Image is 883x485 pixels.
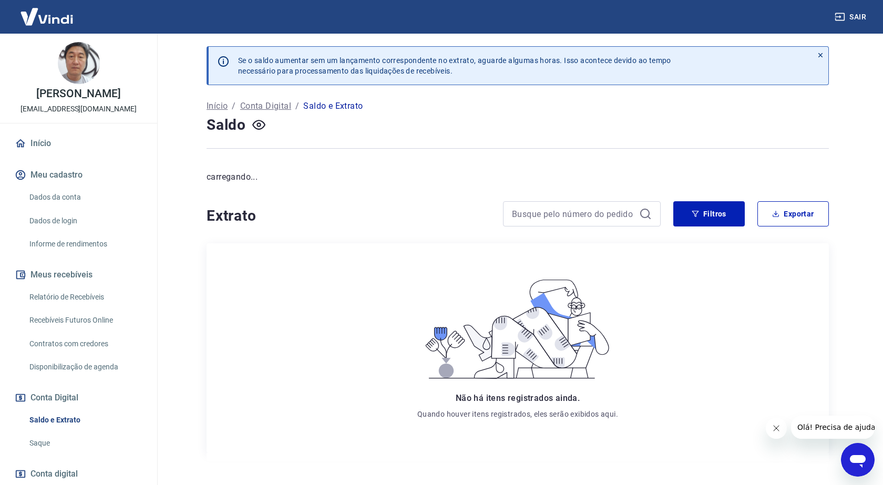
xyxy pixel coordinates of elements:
input: Busque pelo número do pedido [512,206,635,222]
a: Disponibilização de agenda [25,356,145,378]
button: Exportar [757,201,829,226]
a: Conta Digital [240,100,291,112]
a: Dados de login [25,210,145,232]
a: Saldo e Extrato [25,409,145,431]
button: Conta Digital [13,386,145,409]
h4: Saldo [207,115,246,136]
h4: Extrato [207,205,490,226]
button: Sair [833,7,870,27]
a: Início [13,132,145,155]
span: Conta digital [30,467,78,481]
p: / [295,100,299,112]
iframe: Mensagem da empresa [791,416,875,439]
p: [EMAIL_ADDRESS][DOMAIN_NAME] [20,104,137,115]
a: Informe de rendimentos [25,233,145,255]
p: Quando houver itens registrados, eles serão exibidos aqui. [417,409,618,419]
a: Relatório de Recebíveis [25,286,145,308]
button: Filtros [673,201,745,226]
a: Recebíveis Futuros Online [25,309,145,331]
a: Saque [25,432,145,454]
p: Saldo e Extrato [303,100,363,112]
p: [PERSON_NAME] [36,88,120,99]
p: Se o saldo aumentar sem um lançamento correspondente no extrato, aguarde algumas horas. Isso acon... [238,55,671,76]
iframe: Fechar mensagem [766,418,787,439]
span: Olá! Precisa de ajuda? [6,7,88,16]
span: Não há itens registrados ainda. [456,393,580,403]
a: Início [207,100,228,112]
p: / [232,100,235,112]
img: Vindi [13,1,81,33]
a: Contratos com credores [25,333,145,355]
p: carregando... [207,171,829,183]
img: 1fb4290f-8ef5-4951-bdb5-a42f20fbef56.jpeg [58,42,100,84]
iframe: Botão para abrir a janela de mensagens [841,443,875,477]
button: Meus recebíveis [13,263,145,286]
a: Dados da conta [25,187,145,208]
button: Meu cadastro [13,163,145,187]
